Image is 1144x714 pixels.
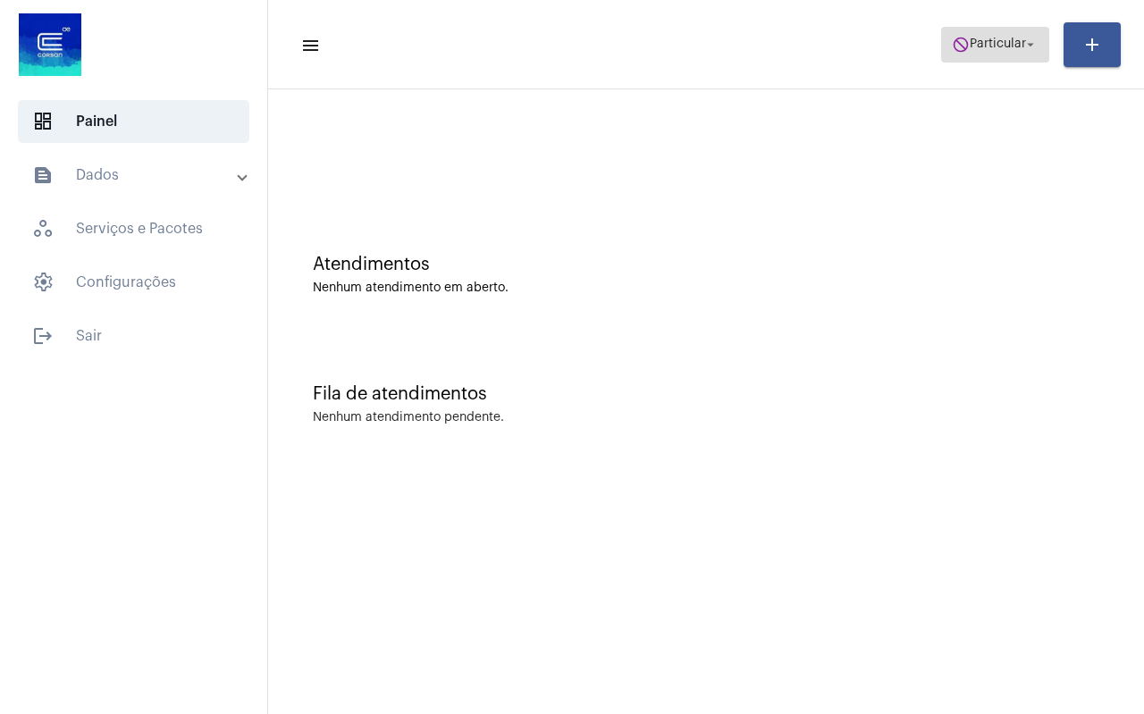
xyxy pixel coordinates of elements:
mat-icon: do_not_disturb [952,36,970,54]
span: Serviços e Pacotes [18,207,249,250]
mat-expansion-panel-header: sidenav iconDados [11,154,267,197]
span: Painel [18,100,249,143]
mat-icon: sidenav icon [32,325,54,347]
button: Particular [941,27,1049,63]
div: Fila de atendimentos [313,384,1099,404]
div: Atendimentos [313,255,1099,274]
span: Sair [18,315,249,357]
mat-icon: sidenav icon [300,35,318,56]
mat-panel-title: Dados [32,164,239,186]
span: sidenav icon [32,111,54,132]
span: sidenav icon [32,272,54,293]
mat-icon: sidenav icon [32,164,54,186]
div: Nenhum atendimento em aberto. [313,281,1099,295]
mat-icon: arrow_drop_down [1022,37,1039,53]
span: sidenav icon [32,218,54,239]
span: Particular [970,38,1026,51]
span: Configurações [18,261,249,304]
img: d4669ae0-8c07-2337-4f67-34b0df7f5ae4.jpeg [14,9,86,80]
div: Nenhum atendimento pendente. [313,411,504,424]
mat-icon: add [1081,34,1103,55]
